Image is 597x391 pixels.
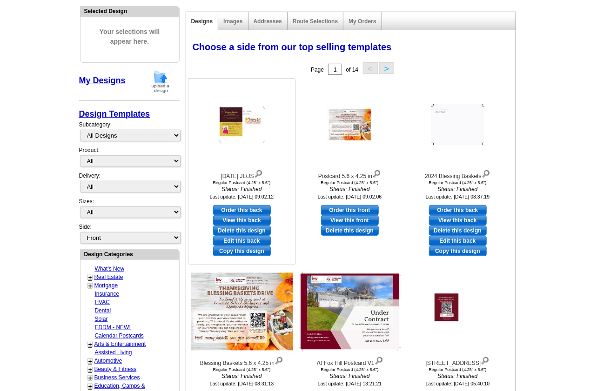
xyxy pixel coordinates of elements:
small: Last update: [DATE] 05:40:10 [426,381,490,386]
a: + [88,274,92,281]
div: Selected Design [80,7,179,15]
a: Real Estate [94,274,123,280]
img: 2024 Blessing Baskets [431,104,484,145]
a: use this design [429,205,487,215]
i: Status: Finished [191,372,293,380]
div: Regular Postcard (4.25" x 5.6") [407,367,509,372]
a: + [88,366,92,373]
a: edit this design [429,236,487,246]
i: Status: Finished [299,372,401,380]
small: Last update: [DATE] 08:31:13 [210,381,274,386]
img: view design details [372,168,381,178]
span: Page [311,66,324,73]
a: My Orders [349,18,376,25]
a: Arts & Entertainment [94,341,146,347]
span: of 14 [346,66,358,73]
img: 395 Castle Drive Postcard V3 2 [435,294,481,330]
img: view design details [275,355,283,365]
div: Side: [79,223,180,245]
div: Product: [79,146,180,172]
a: Delete this design [213,225,271,236]
small: Last update: [DATE] 09:02:12 [210,194,274,199]
a: Copy this design [213,246,271,256]
div: Regular Postcard (4.25" x 5.6") [407,180,509,185]
a: Addresses [254,18,282,25]
img: view design details [481,355,490,365]
a: use this design [321,205,379,215]
span: Your selections will appear here. [87,18,172,56]
a: Solar [95,316,108,322]
a: Dental [95,307,111,314]
a: + [88,374,92,382]
span: Choose a side from our top selling templates [193,42,392,52]
img: Thanksgiving JL/JS [219,106,265,143]
div: [DATE] JL/JS [191,168,293,180]
a: + [88,358,92,365]
div: 70 Fox Hill Postcard V1 [299,355,401,367]
img: 70 Fox Hill Postcard V1 [299,272,401,351]
div: Design Categories [80,250,179,258]
i: Status: Finished [191,185,293,193]
a: use this design [213,205,271,215]
button: < [363,62,378,74]
img: Blessing Baskets 5.6 x 4.25 in [191,273,293,351]
a: Images [223,18,242,25]
a: + [88,383,92,390]
button: > [379,62,394,74]
small: Last update: [DATE] 13:21:21 [318,381,382,386]
div: Regular Postcard (4.25" x 5.6") [191,367,293,372]
a: Delete this design [321,225,379,236]
a: Route Selections [293,18,338,25]
div: Postcard 5.6 x 4.25 in [299,168,401,180]
a: Business Services [94,374,140,381]
div: Sizes: [79,197,180,223]
a: edit this design [213,236,271,246]
div: Delivery: [79,172,180,197]
img: Postcard 5.6 x 4.25 in [327,107,373,142]
small: Last update: [DATE] 09:02:06 [318,194,382,199]
a: Automotive [94,358,122,364]
a: EDDM - NEW! [95,324,131,331]
a: Beauty & Fitness [94,366,137,372]
a: View this front [321,215,379,225]
a: Insurance [95,291,120,297]
a: What's New [95,265,125,272]
div: 2024 Blessing Baskets [407,168,509,180]
div: Regular Postcard (4.25" x 5.6") [191,180,293,185]
img: view design details [375,355,383,365]
a: My Designs [79,76,126,85]
a: Assisted Living [95,349,132,356]
a: View this back [429,215,487,225]
a: + [88,341,92,348]
div: Regular Postcard (4.25" x 5.6") [299,180,401,185]
i: Status: Finished [299,185,401,193]
a: View this back [213,215,271,225]
img: view design details [482,168,490,178]
a: Copy this design [429,246,487,256]
div: Blessing Baskets 5.6 x 4.25 in [191,355,293,367]
small: Last update: [DATE] 08:37:19 [426,194,490,199]
a: HVAC [95,299,110,305]
i: Status: Finished [407,185,509,193]
img: view design details [254,168,263,178]
a: Calendar Postcards [95,332,144,339]
div: [STREET_ADDRESS] [407,355,509,367]
a: Mortgage [94,282,118,289]
img: upload-design [148,70,173,93]
a: + [88,282,92,290]
a: Design Templates [79,109,150,119]
a: Delete this design [429,225,487,236]
i: Status: Finished [407,372,509,380]
div: Regular Postcard (4.25" x 5.6") [299,367,401,372]
div: Subcategory: [79,120,180,146]
a: Designs [191,18,213,25]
